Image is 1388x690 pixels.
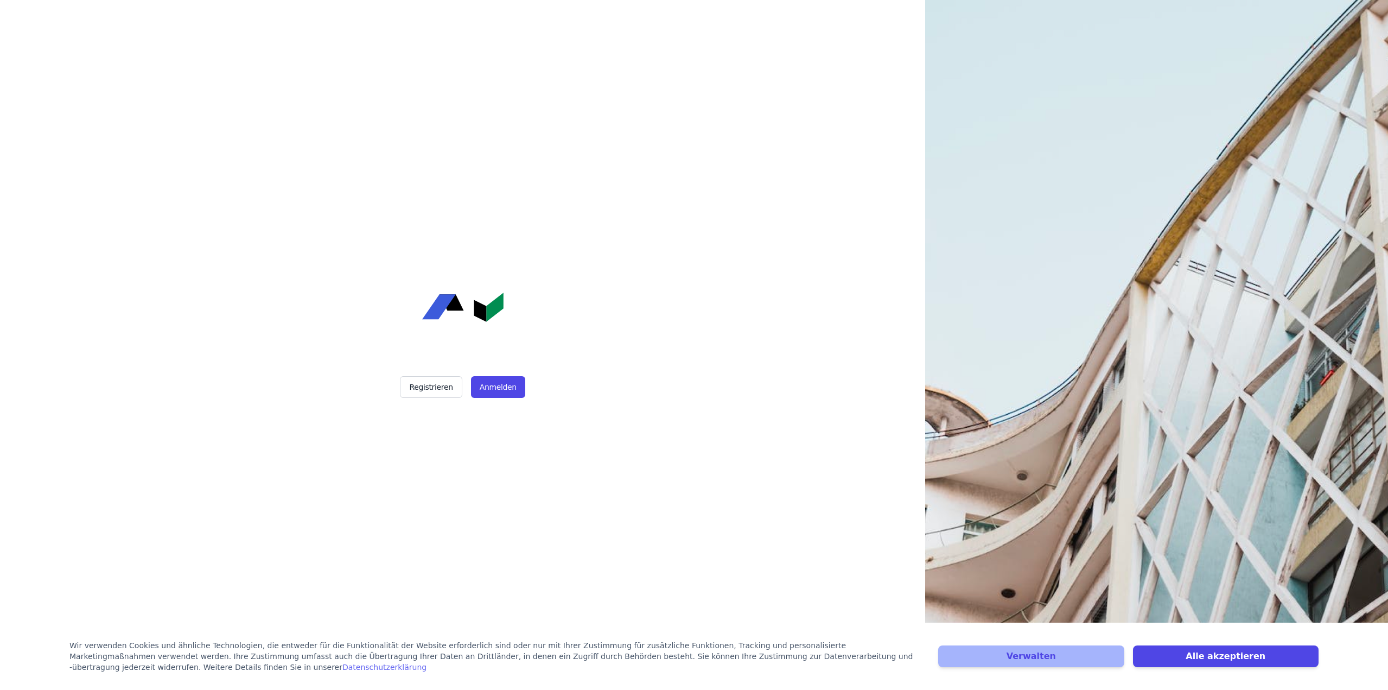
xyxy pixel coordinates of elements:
[342,663,426,672] a: Datenschutzerklärung
[400,376,462,398] button: Registrieren
[471,376,525,398] button: Anmelden
[422,293,504,322] img: Concular
[938,645,1124,667] button: Verwalten
[69,640,925,673] div: Wir verwenden Cookies und ähnliche Technologien, die entweder für die Funktionalität der Website ...
[1133,645,1319,667] button: Alle akzeptieren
